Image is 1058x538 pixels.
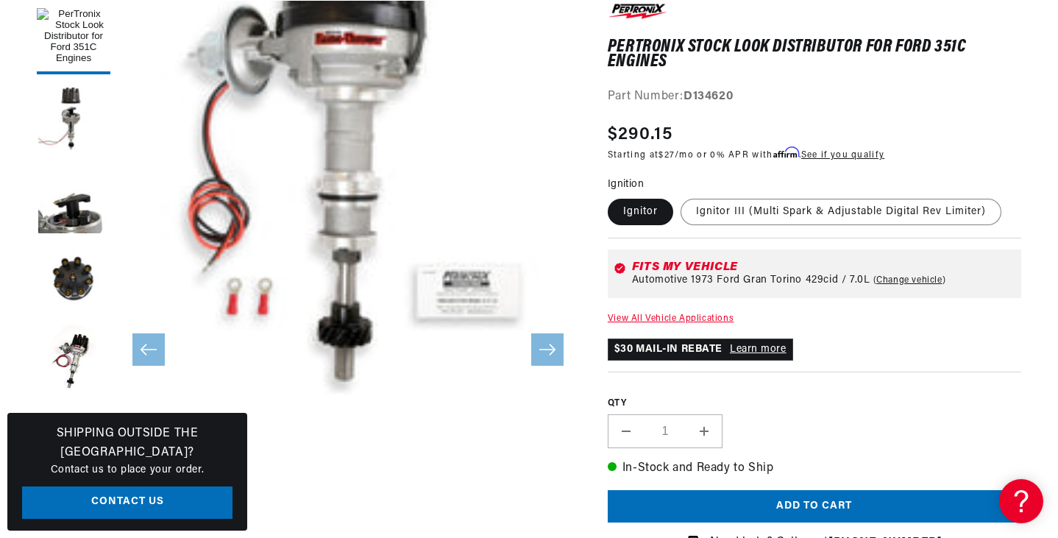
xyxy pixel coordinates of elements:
a: Contact Us [22,486,232,520]
p: Contact us to place your order. [22,462,232,478]
span: Automotive 1973 Ford Gran Torino 429cid / 7.0L [632,275,870,286]
a: Change vehicle [873,275,946,286]
button: Add to cart [608,490,1021,523]
h1: PerTronix Stock Look Distributor for Ford 351C Engines [608,40,1021,70]
label: Ignitor [608,199,673,225]
span: $290.15 [608,121,672,148]
button: Slide left [132,333,165,366]
h3: Shipping Outside the [GEOGRAPHIC_DATA]? [22,425,232,462]
p: $30 MAIL-IN REBATE [608,339,793,361]
span: $27 [658,151,675,160]
label: QTY [608,397,1021,410]
button: Load image 3 in gallery view [37,163,110,236]
p: In-Stock and Ready to Ship [608,459,1021,478]
a: Learn more [730,344,787,355]
div: Part Number: [608,88,1021,107]
a: View All Vehicle Applications [608,314,734,323]
strong: D134620 [684,91,733,102]
button: Load image 2 in gallery view [37,82,110,155]
span: Affirm [773,147,799,158]
button: Load image 4 in gallery view [37,244,110,317]
legend: Ignition [608,177,645,192]
button: Load image 1 in gallery view [37,1,110,74]
button: Slide right [531,333,564,366]
a: See if you qualify - Learn more about Affirm Financing (opens in modal) [801,151,884,160]
p: Starting at /mo or 0% APR with . [608,148,884,162]
div: Fits my vehicle [632,261,1015,273]
button: Load image 5 in gallery view [37,325,110,398]
label: Ignitor III (Multi Spark & Adjustable Digital Rev Limiter) [681,199,1001,225]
